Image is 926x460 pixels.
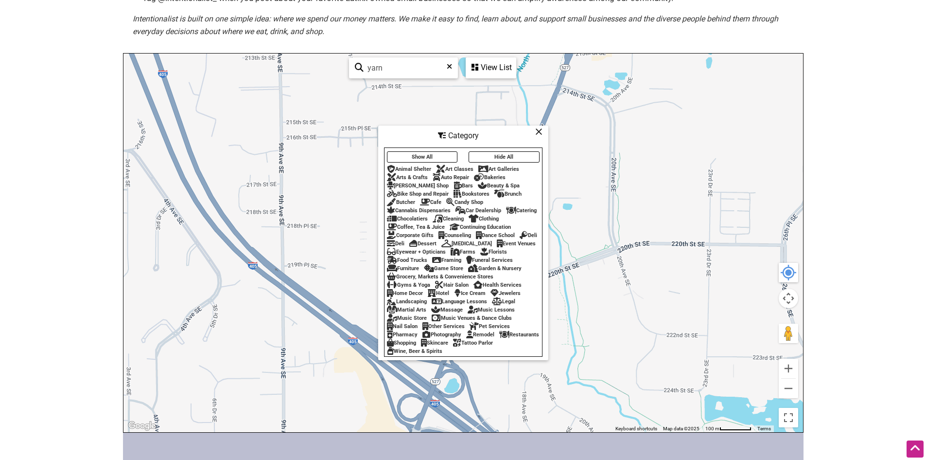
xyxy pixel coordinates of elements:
[387,315,427,321] div: Music Store
[432,298,487,305] div: Language Lessons
[476,232,515,239] div: Dance School
[431,307,463,313] div: Massage
[468,265,522,272] div: Garden & Nursery
[387,166,431,172] div: Animal Shelter
[126,420,158,432] a: Open this area in Google Maps (opens a new window)
[378,126,548,360] div: Filter by category
[441,240,492,247] div: [MEDICAL_DATA]
[432,257,461,263] div: Framing
[615,425,657,432] button: Keyboard shortcuts
[454,290,486,296] div: Ice Cream
[450,224,511,230] div: Continuing Education
[409,240,437,247] div: Dessert
[779,324,798,343] button: Drag Pegman onto the map to open Street View
[133,14,778,36] em: Intentionalist is built on one simple idea: where we spend our money matters. We make it easy to ...
[422,323,465,330] div: Other Services
[779,263,798,282] button: Your Location
[470,323,510,330] div: Pet Services
[387,183,449,189] div: [PERSON_NAME] Shop
[466,331,494,338] div: Remodel
[387,232,434,239] div: Corporate Gifts
[478,183,520,189] div: Beauty & Spa
[455,207,501,214] div: Car Dealership
[387,249,446,255] div: Eyewear + Opticians
[490,290,521,296] div: Jewelers
[387,224,445,230] div: Coffee, Tea & Juice
[387,298,427,305] div: Landscaping
[387,348,442,354] div: Wine, Beer & Spirits
[387,216,428,222] div: Chocolatiers
[387,323,418,330] div: Nail Salon
[435,282,469,288] div: Hair Salon
[454,183,473,189] div: Bars
[467,58,515,77] div: View List
[907,441,924,458] div: Scroll Back to Top
[446,199,483,205] div: Candy Shop
[349,57,458,78] div: Type to search and filter
[438,232,471,239] div: Counseling
[387,290,423,296] div: Home Decor
[469,216,499,222] div: Clothing
[757,426,771,431] a: Terms (opens in new tab)
[422,331,461,338] div: Photography
[387,191,449,197] div: Bike Shop and Repair
[387,151,458,163] button: Show All
[387,265,419,272] div: Furniture
[469,151,540,163] button: Hide All
[779,379,798,398] button: Zoom out
[387,257,427,263] div: Food Trucks
[451,249,475,255] div: Farms
[466,57,516,78] div: See a list of the visible businesses
[520,232,537,239] div: Deli
[702,425,754,432] button: Map Scale: 100 m per 62 pixels
[663,426,699,431] span: Map data ©2025
[436,166,473,172] div: Art Classes
[478,166,519,172] div: Art Galleries
[387,307,426,313] div: Martial Arts
[424,265,463,272] div: Game Store
[364,58,452,77] input: Type to find and filter...
[387,331,418,338] div: Pharmacy
[387,274,493,280] div: Grocery, Markets & Convenience Stores
[454,191,489,197] div: Bookstores
[379,127,547,145] div: Category
[433,216,464,222] div: Cleaning
[779,359,798,378] button: Zoom in
[421,340,448,346] div: Skincare
[468,307,515,313] div: Music Lessons
[494,191,522,197] div: Brunch
[778,408,798,427] button: Toggle fullscreen view
[432,315,512,321] div: Music Venues & Dance Clubs
[473,282,522,288] div: Health Services
[387,282,430,288] div: Gyms & Yoga
[499,331,539,338] div: Restaurants
[474,174,506,181] div: Bakeries
[466,257,513,263] div: Funeral Services
[480,249,507,255] div: Florists
[453,340,493,346] div: Tattoo Parlor
[387,207,451,214] div: Cannabis Dispensaries
[387,199,415,205] div: Butcher
[387,340,416,346] div: Shopping
[705,426,719,431] span: 100 m
[126,420,158,432] img: Google
[506,207,537,214] div: Catering
[420,199,441,205] div: Cafe
[492,298,515,305] div: Legal
[387,240,404,247] div: Deli
[497,240,536,247] div: Event Venues
[387,174,428,181] div: Arts & Crafts
[433,174,469,181] div: Auto Repair
[428,290,449,296] div: Hotel
[779,289,798,308] button: Map camera controls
